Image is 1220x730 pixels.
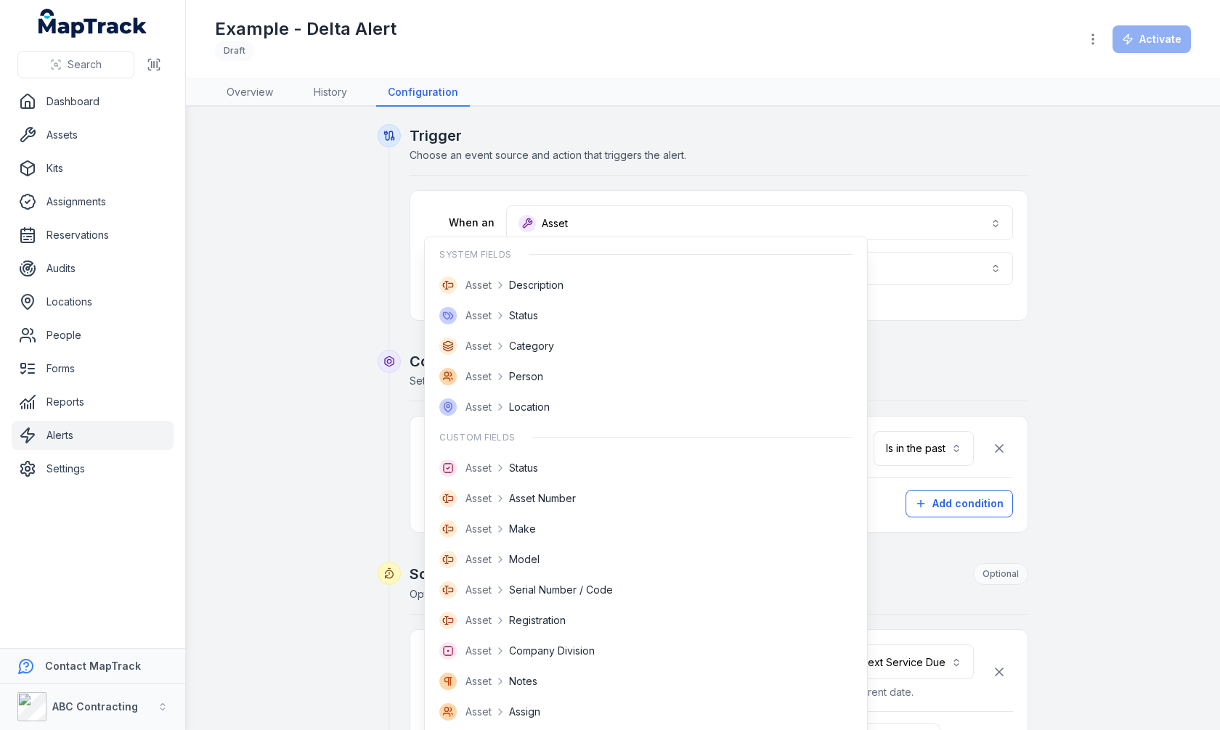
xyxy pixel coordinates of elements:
span: Asset Number [509,491,576,506]
span: Asset [465,522,492,536]
div: Custom Fields [428,423,864,452]
span: Asset [465,705,492,719]
span: Asset [465,308,492,323]
span: Person [509,369,543,384]
span: Asset [465,339,492,353]
span: Asset [465,644,492,658]
span: Asset [465,583,492,597]
span: Registration [509,613,566,628]
span: Asset [465,613,492,628]
div: System Fields [428,240,864,269]
span: Asset [465,674,492,689]
span: Make [509,522,536,536]
span: Company Division [509,644,595,658]
span: Asset [465,369,492,384]
span: Serial Number / Code [509,583,613,597]
span: Assign [509,705,540,719]
span: Location [509,400,550,414]
span: Asset [465,491,492,506]
span: Notes [509,674,537,689]
span: Status [509,308,538,323]
span: Asset [465,552,492,567]
span: Description [509,278,564,292]
span: Asset [465,278,492,292]
span: Category [509,339,554,353]
span: Status [509,461,538,475]
span: Asset [465,461,492,475]
span: Model [509,552,540,567]
span: Asset [465,400,492,414]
